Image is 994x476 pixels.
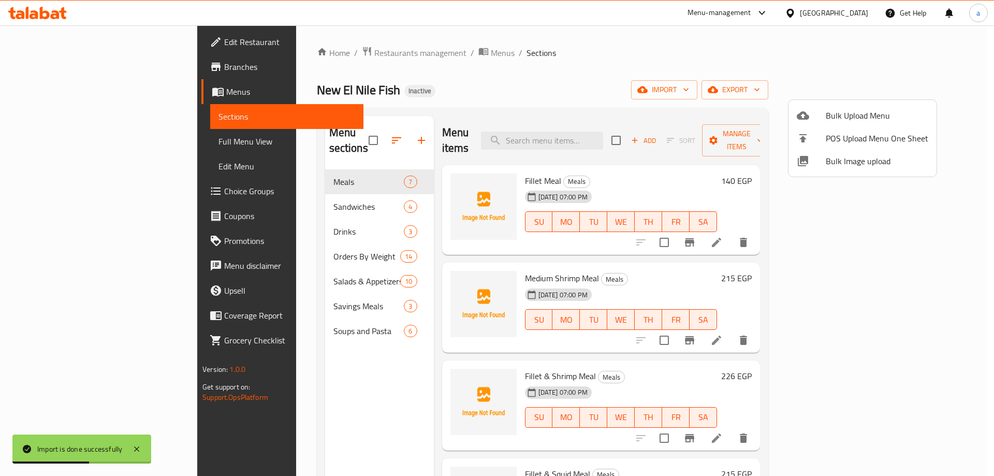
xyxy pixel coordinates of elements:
span: Bulk Image upload [826,155,928,167]
li: POS Upload Menu One Sheet [788,127,937,150]
span: POS Upload Menu One Sheet [826,132,928,145]
div: Import is done successfully [37,443,122,455]
span: Bulk Upload Menu [826,109,928,122]
li: Upload bulk menu [788,104,937,127]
